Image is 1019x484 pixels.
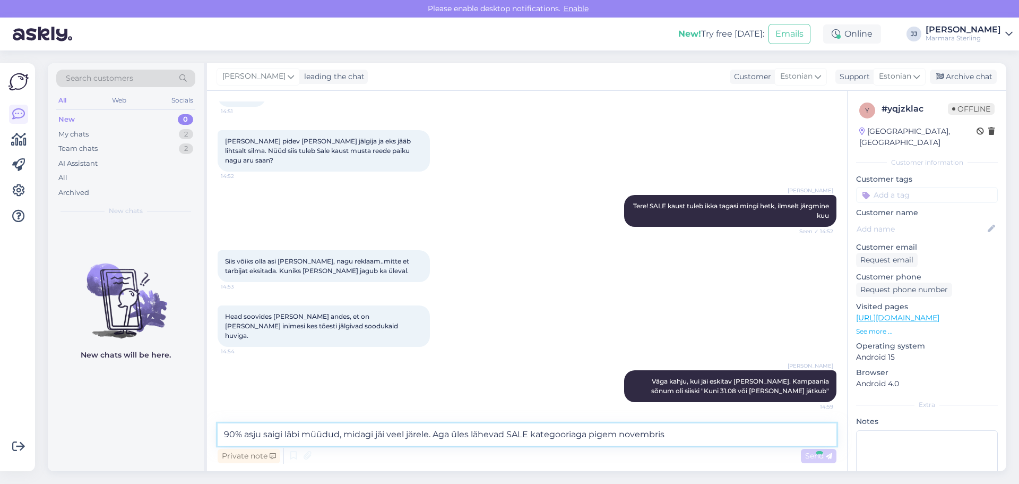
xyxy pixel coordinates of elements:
span: 14:52 [221,172,261,180]
a: [PERSON_NAME]Marmara Sterling [926,26,1013,43]
div: Online [823,24,881,44]
div: All [58,173,67,183]
div: 0 [178,114,193,125]
div: Extra [856,400,998,410]
span: 14:51 [221,107,261,115]
span: [PERSON_NAME] [788,186,833,194]
span: Väga kahju, kui jäi eskitav [PERSON_NAME]. Kampaania sõnum oli siiski "Kuni 31.08 või [PERSON_NAM... [651,377,831,395]
div: Customer [730,71,771,82]
p: New chats will be here. [81,350,171,361]
div: [GEOGRAPHIC_DATA], [GEOGRAPHIC_DATA] [859,126,977,148]
p: Customer email [856,242,998,253]
span: y [865,106,869,114]
div: [PERSON_NAME] [926,26,1001,34]
div: Web [110,94,128,107]
span: Estonian [780,71,813,82]
p: Operating system [856,341,998,352]
span: Seen ✓ 14:52 [793,227,833,235]
p: Visited pages [856,301,998,312]
div: Try free [DATE]: [678,28,764,40]
div: leading the chat [300,71,365,82]
div: JJ [906,27,921,41]
p: Browser [856,367,998,378]
div: Archive chat [930,70,997,84]
p: Android 15 [856,352,998,363]
p: Customer name [856,207,998,218]
div: # yqjzklac [882,103,948,115]
span: Tere! SALE kaust tuleb ikka tagasi mingi hetk, ilmselt järgmine kuu [633,202,831,219]
p: Customer phone [856,271,998,283]
div: Marmara Sterling [926,34,1001,43]
span: Head soovides [PERSON_NAME] andes, et on [PERSON_NAME] inimesi kes tõesti jälgivad soodukaid huviga. [225,312,400,339]
span: Offline [948,103,995,115]
div: Team chats [58,143,98,154]
div: Support [835,71,870,82]
span: Search customers [66,73,133,84]
div: AI Assistant [58,158,98,169]
div: My chats [58,129,89,140]
div: Request email [856,253,918,267]
span: [PERSON_NAME] pidev [PERSON_NAME] jälgija ja eks jääb lihtsalt silma. Nüüd siis tuleb Sale kaust ... [225,137,412,164]
div: All [56,94,68,107]
span: 14:59 [793,403,833,411]
p: Notes [856,416,998,427]
span: [PERSON_NAME] [788,362,833,370]
span: Estonian [879,71,911,82]
div: 2 [179,129,193,140]
img: Askly Logo [8,72,29,92]
div: Archived [58,188,89,198]
span: Enable [560,4,592,13]
p: Android 4.0 [856,378,998,389]
div: New [58,114,75,125]
div: Customer information [856,158,998,167]
span: [PERSON_NAME] [222,71,286,82]
a: [URL][DOMAIN_NAME] [856,313,939,322]
p: Customer tags [856,174,998,185]
input: Add a tag [856,187,998,203]
input: Add name [857,223,986,235]
span: 14:53 [221,283,261,291]
div: 2 [179,143,193,154]
img: No chats [48,244,204,340]
div: Socials [169,94,195,107]
span: New chats [109,206,143,216]
span: Siis võiks olla asi [PERSON_NAME], nagu reklaam..mitte et tarbijat eksitada. Kuniks [PERSON_NAME]... [225,257,411,275]
b: New! [678,29,701,39]
div: Request phone number [856,283,952,297]
p: See more ... [856,327,998,336]
span: 14:54 [221,347,261,355]
button: Emails [768,24,810,44]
